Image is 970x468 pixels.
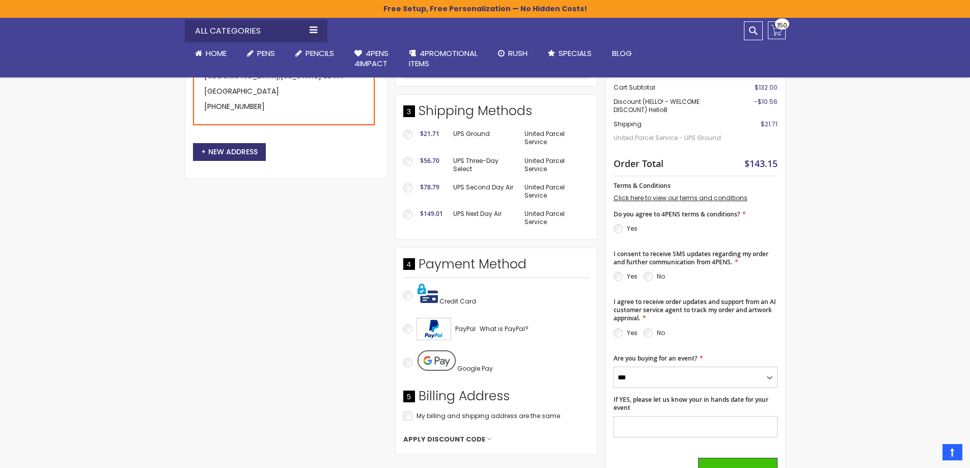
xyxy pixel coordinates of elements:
[612,48,632,59] span: Blog
[614,129,733,147] span: United Parcel Service - UPS Ground
[614,156,663,170] strong: Order Total
[614,97,700,114] span: Discount (HELLO! - WELCOME DISCOUNT)
[193,143,266,161] button: New Address
[614,210,740,218] span: Do you agree to 4PENS terms & conditions?
[657,272,665,281] label: No
[417,318,451,340] img: Acceptance Mark
[399,42,488,75] a: 4PROMOTIONALITEMS
[519,125,589,151] td: United Parcel Service
[448,152,520,178] td: UPS Three-Day Select
[519,178,589,205] td: United Parcel Service
[439,297,476,306] span: Credit Card
[627,328,638,337] label: Yes
[354,48,389,69] span: 4Pens 4impact
[754,97,778,106] span: -$10.56
[403,388,590,410] div: Billing Address
[448,178,520,205] td: UPS Second Day Air
[559,48,592,59] span: Specials
[627,224,638,233] label: Yes
[614,181,671,190] span: Terms & Conditions
[614,120,642,128] span: Shipping
[420,183,439,191] span: $78.79
[420,129,439,138] span: $21.71
[448,205,520,231] td: UPS Next Day Air
[457,364,493,373] span: Google Pay
[614,395,768,412] span: If YES, please let us know your in hands date for your event
[943,444,962,460] a: Top
[602,42,642,65] a: Blog
[455,324,476,333] span: PayPal
[657,328,665,337] label: No
[614,194,747,202] a: Click here to view our terms and conditions
[420,156,439,165] span: $56.70
[185,20,327,42] div: All Categories
[418,283,438,304] img: Pay with credit card
[448,125,520,151] td: UPS Ground
[519,205,589,231] td: United Parcel Service
[744,157,778,170] span: $143.15
[614,354,697,363] span: Are you buying for an event?
[508,48,528,59] span: Rush
[237,42,285,65] a: Pens
[614,250,768,266] span: I consent to receive SMS updates regarding my order and further communication from 4PENS.
[285,42,344,65] a: Pencils
[627,272,638,281] label: Yes
[768,21,786,39] a: 150
[420,209,443,218] span: $149.01
[403,102,590,125] div: Shipping Methods
[755,83,778,92] span: $132.00
[480,323,529,335] a: What is PayPal?
[418,350,456,371] img: Pay with Google Pay
[538,42,602,65] a: Specials
[777,20,787,30] span: 150
[344,42,399,75] a: 4Pens4impact
[480,324,529,333] span: What is PayPal?
[201,147,258,157] span: New Address
[614,80,733,95] th: Cart Subtotal
[257,48,275,59] span: Pens
[403,256,590,278] div: Payment Method
[519,152,589,178] td: United Parcel Service
[206,48,227,59] span: Home
[761,120,778,128] span: $21.71
[306,48,334,59] span: Pencils
[488,42,538,65] a: Rush
[417,411,560,420] span: My billing and shipping address are the same
[403,435,485,444] span: Apply Discount Code
[614,297,776,322] span: I agree to receive order updates and support from an AI customer service agent to track my order ...
[409,48,478,69] span: 4PROMOTIONAL ITEMS
[185,42,237,65] a: Home
[204,101,265,112] a: [PHONE_NUMBER]
[649,105,668,114] span: hello8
